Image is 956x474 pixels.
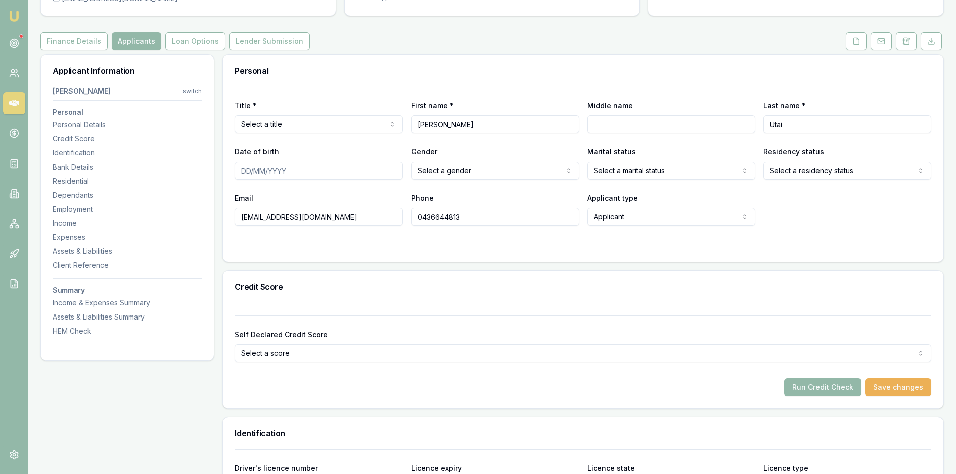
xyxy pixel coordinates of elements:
label: Middle name [587,101,633,110]
label: Date of birth [235,147,279,156]
h3: Identification [235,429,931,437]
input: DD/MM/YYYY [235,162,403,180]
h3: Personal [53,109,202,116]
div: switch [183,87,202,95]
button: Run Credit Check [784,378,861,396]
div: Assets & Liabilities [53,246,202,256]
button: Applicants [112,32,161,50]
h3: Credit Score [235,283,931,291]
label: Last name * [763,101,806,110]
label: Licence state [587,464,635,472]
button: Finance Details [40,32,108,50]
label: Gender [411,147,437,156]
label: Self Declared Credit Score [235,330,328,339]
label: Licence expiry [411,464,462,472]
div: Client Reference [53,260,202,270]
label: Title * [235,101,257,110]
label: Licence type [763,464,808,472]
label: Residency status [763,147,824,156]
div: Bank Details [53,162,202,172]
a: Lender Submission [227,32,312,50]
div: Credit Score [53,134,202,144]
label: Applicant type [587,194,638,202]
label: First name * [411,101,454,110]
h3: Applicant Information [53,67,202,75]
div: Income & Expenses Summary [53,298,202,308]
img: emu-icon-u.png [8,10,20,22]
button: Loan Options [165,32,225,50]
label: Email [235,194,253,202]
a: Finance Details [40,32,110,50]
label: Marital status [587,147,636,156]
div: Identification [53,148,202,158]
div: HEM Check [53,326,202,336]
label: Phone [411,194,434,202]
a: Applicants [110,32,163,50]
button: Lender Submission [229,32,310,50]
div: Expenses [53,232,202,242]
h3: Summary [53,287,202,294]
button: Save changes [865,378,931,396]
div: Income [53,218,202,228]
div: Personal Details [53,120,202,130]
input: 0431 234 567 [411,208,579,226]
div: Assets & Liabilities Summary [53,312,202,322]
label: Driver's licence number [235,464,318,472]
div: Dependants [53,190,202,200]
a: Loan Options [163,32,227,50]
div: Residential [53,176,202,186]
div: [PERSON_NAME] [53,86,111,96]
div: Employment [53,204,202,214]
h3: Personal [235,67,931,75]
